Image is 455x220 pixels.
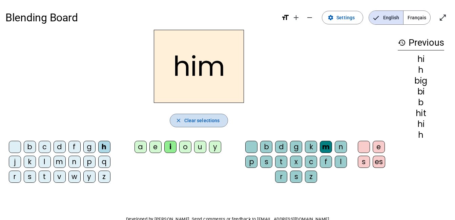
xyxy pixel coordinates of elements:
h3: Previous [398,35,444,50]
div: s [260,156,272,168]
span: English [369,11,403,24]
button: Settings [322,11,363,24]
div: w [68,171,81,183]
div: q [98,156,110,168]
mat-icon: open_in_full [439,14,447,22]
button: Increase font size [289,11,303,24]
button: Decrease font size [303,11,316,24]
div: b [260,141,272,153]
div: b [24,141,36,153]
div: o [179,141,191,153]
div: h [98,141,110,153]
mat-icon: close [175,117,182,124]
div: big [398,77,444,85]
div: y [209,141,221,153]
div: k [24,156,36,168]
div: e [149,141,162,153]
div: u [194,141,206,153]
button: Enter full screen [436,11,450,24]
div: x [290,156,302,168]
div: bi [398,88,444,96]
div: l [335,156,347,168]
div: hi [398,55,444,63]
div: k [305,141,317,153]
div: s [358,156,370,168]
div: j [9,156,21,168]
span: Clear selections [184,116,220,125]
div: c [39,141,51,153]
div: f [320,156,332,168]
div: d [275,141,287,153]
div: i [164,141,177,153]
div: n [68,156,81,168]
div: n [335,141,347,153]
mat-icon: remove [306,14,314,22]
div: z [98,171,110,183]
div: t [275,156,287,168]
div: h [398,131,444,139]
div: v [54,171,66,183]
span: Français [404,11,430,24]
div: d [54,141,66,153]
div: es [373,156,385,168]
mat-icon: format_size [281,14,289,22]
span: Settings [336,14,355,22]
div: b [398,98,444,107]
div: c [305,156,317,168]
mat-button-toggle-group: Language selection [369,10,431,25]
div: r [275,171,287,183]
div: y [83,171,96,183]
div: t [39,171,51,183]
div: h [398,66,444,74]
div: p [83,156,96,168]
h1: Blending Board [5,7,276,28]
div: p [245,156,257,168]
mat-icon: add [292,14,300,22]
button: Clear selections [170,114,228,127]
div: l [39,156,51,168]
div: g [290,141,302,153]
mat-icon: settings [328,15,334,21]
div: m [320,141,332,153]
div: e [373,141,385,153]
div: f [68,141,81,153]
div: s [290,171,302,183]
div: z [305,171,317,183]
div: r [9,171,21,183]
div: a [135,141,147,153]
div: s [24,171,36,183]
div: g [83,141,96,153]
div: hit [398,109,444,117]
mat-icon: history [398,39,406,47]
div: m [54,156,66,168]
h2: him [154,30,244,103]
div: hi [398,120,444,128]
